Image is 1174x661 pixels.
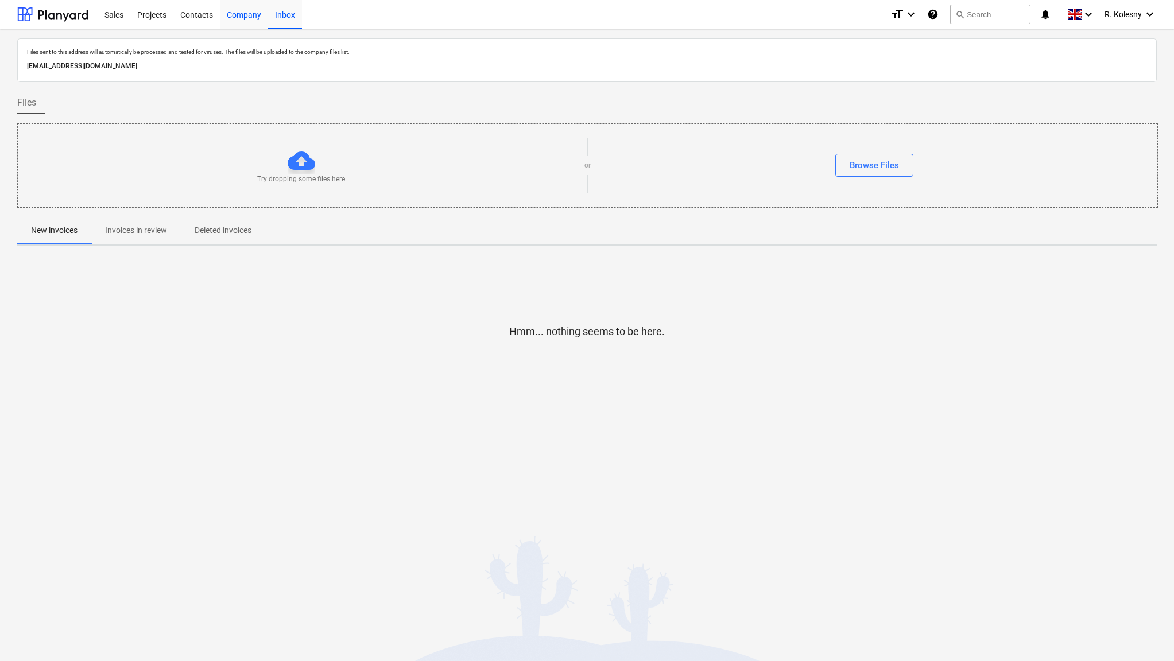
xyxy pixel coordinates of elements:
button: Browse Files [835,154,913,177]
p: Deleted invoices [195,224,251,236]
iframe: Chat Widget [1117,606,1174,661]
i: notifications [1040,7,1051,21]
p: New invoices [31,224,78,236]
div: Browse Files [850,158,899,173]
p: Try dropping some files here [257,174,345,184]
i: format_size [890,7,904,21]
span: R. Kolesny [1105,10,1142,19]
p: Invoices in review [105,224,167,236]
span: Files [17,96,36,110]
p: or [584,161,591,170]
div: Widget de chat [1117,606,1174,661]
i: keyboard_arrow_down [1143,7,1157,21]
i: keyboard_arrow_down [1082,7,1095,21]
p: Hmm... nothing seems to be here. [509,325,665,339]
i: Knowledge base [927,7,939,21]
p: Files sent to this address will automatically be processed and tested for viruses. The files will... [27,48,1147,56]
i: keyboard_arrow_down [904,7,918,21]
button: Search [950,5,1030,24]
span: search [955,10,964,19]
div: Try dropping some files hereorBrowse Files [17,123,1158,208]
p: [EMAIL_ADDRESS][DOMAIN_NAME] [27,60,1147,72]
